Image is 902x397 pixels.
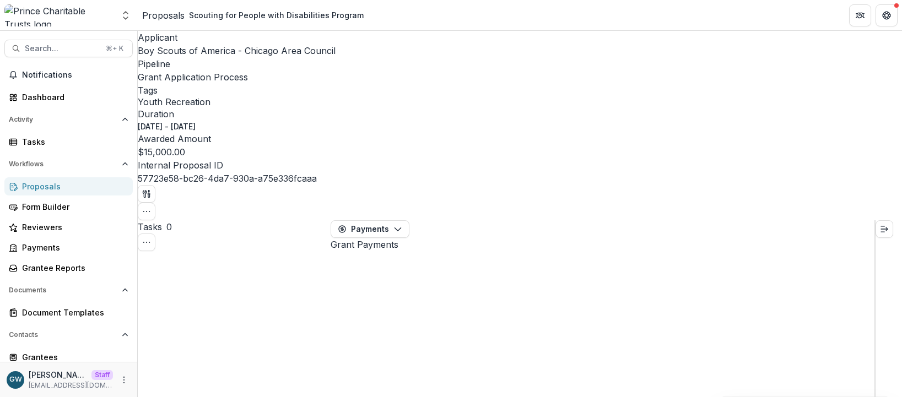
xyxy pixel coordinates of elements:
p: Staff [91,370,113,380]
p: 57723e58-bc26-4da7-930a-a75e336fcaaa [138,172,317,185]
button: Expand right [876,220,893,238]
button: Search... [4,40,133,57]
button: Payments [331,220,409,238]
a: Tasks [4,133,133,151]
p: [EMAIL_ADDRESS][DOMAIN_NAME] [29,380,113,390]
a: Proposals [142,9,185,22]
div: Reviewers [22,221,124,233]
span: Documents [9,286,117,294]
div: Grantee Reports [22,262,124,274]
div: ⌘ + K [104,42,126,55]
h3: Tasks [138,220,162,233]
a: Form Builder [4,198,133,216]
p: Grant Application Process [138,70,248,84]
p: $15,000.00 [138,145,185,159]
p: Tags [138,84,902,97]
p: Pipeline [138,57,902,70]
a: Payments [4,238,133,257]
p: Duration [138,107,902,121]
button: Toggle View Cancelled Tasks [138,233,155,251]
div: Form Builder [22,201,124,213]
span: Youth Recreation [138,97,210,107]
span: Workflows [9,160,117,168]
button: Open Activity [4,111,133,128]
div: Payments [22,242,124,253]
a: Grantee Reports [4,259,133,277]
span: Search... [25,44,99,53]
span: 0 [166,221,172,232]
button: Get Help [876,4,898,26]
button: Open Workflows [4,155,133,173]
nav: breadcrumb [142,7,368,23]
div: Proposals [22,181,124,192]
img: Prince Charitable Trusts logo [4,4,114,26]
button: Notifications [4,66,133,84]
p: [DATE] - [DATE] [138,121,196,132]
p: Awarded Amount [138,132,902,145]
span: Activity [9,116,117,123]
div: Grace Willig [9,376,22,383]
span: Notifications [22,70,128,80]
button: Open entity switcher [118,4,133,26]
p: Applicant [138,31,902,44]
div: Tasks [22,136,124,148]
a: Dashboard [4,88,133,106]
a: Boy Scouts of America - Chicago Area Council [138,45,336,56]
div: Scouting for People with Disabilities Program [189,9,364,21]
button: Open Contacts [4,326,133,344]
a: Grantees [4,348,133,366]
a: Proposals [4,177,133,195]
div: Grantees [22,351,124,363]
div: Document Templates [22,307,124,318]
p: [PERSON_NAME] [29,369,87,380]
button: Open Documents [4,281,133,299]
span: Contacts [9,331,117,339]
h2: Grant Payments [331,238,398,251]
p: Internal Proposal ID [138,159,902,172]
div: Dashboard [22,91,124,103]
button: More [117,373,131,387]
a: Reviewers [4,218,133,236]
a: Document Templates [4,303,133,322]
button: Partners [849,4,871,26]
